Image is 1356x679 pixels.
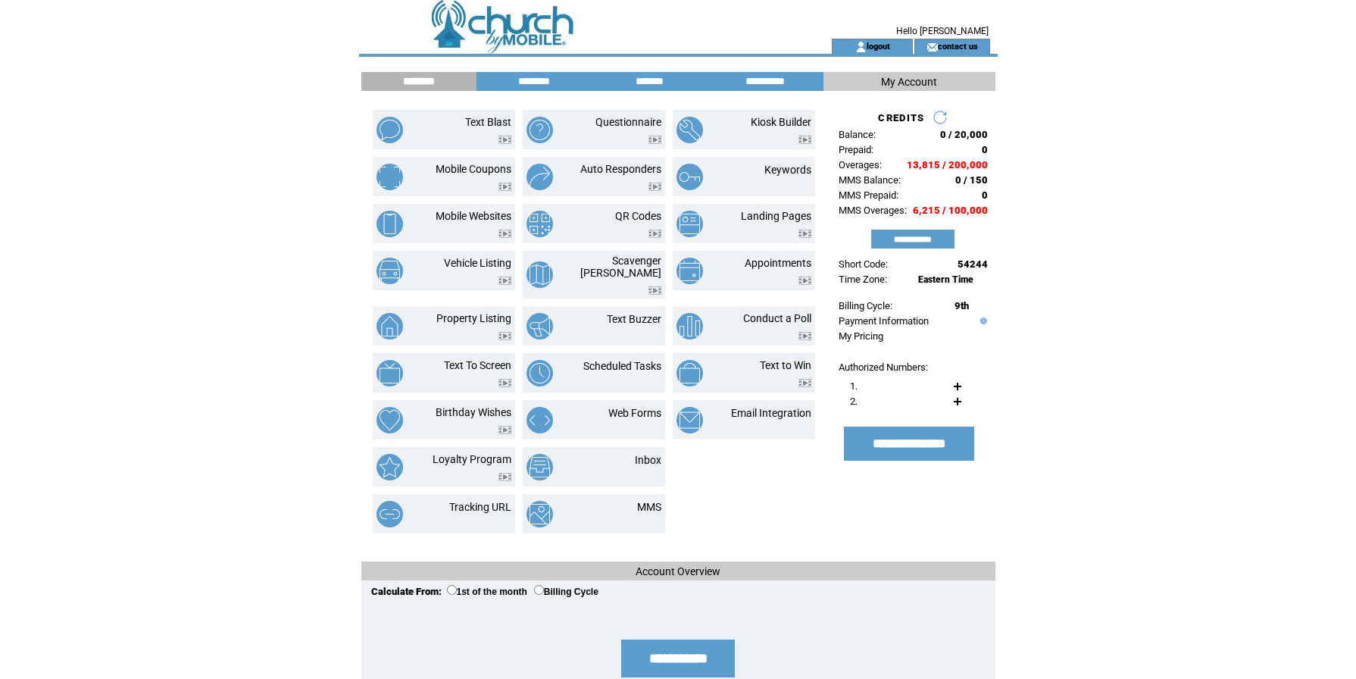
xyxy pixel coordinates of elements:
img: birthday-wishes.png [376,407,403,433]
a: Text to Win [760,359,811,371]
img: video.png [798,230,811,238]
img: help.gif [976,318,987,324]
span: 0 / 20,000 [940,129,988,140]
img: inbox.png [526,454,553,480]
img: text-blast.png [376,117,403,143]
a: Scavenger [PERSON_NAME] [580,255,661,279]
img: text-to-screen.png [376,360,403,386]
a: Text Blast [465,116,511,128]
span: Account Overview [636,565,720,577]
a: Kiosk Builder [751,116,811,128]
img: video.png [498,183,511,191]
a: Tracking URL [449,501,511,513]
img: video.png [648,230,661,238]
img: questionnaire.png [526,117,553,143]
label: 1st of the month [447,587,527,597]
a: My Pricing [839,330,883,342]
img: video.png [798,136,811,144]
a: Inbox [635,454,661,466]
span: 6,215 / 100,000 [913,205,988,216]
a: Scheduled Tasks [583,360,661,372]
span: 0 [982,189,988,201]
label: Billing Cycle [534,587,598,597]
img: text-buzzer.png [526,313,553,339]
img: mms.png [526,501,553,527]
img: mobile-websites.png [376,211,403,237]
img: loyalty-program.png [376,454,403,480]
a: Text To Screen [444,359,511,371]
img: video.png [798,379,811,387]
span: MMS Balance: [839,174,901,186]
img: tracking-url.png [376,501,403,527]
a: contact us [938,41,978,51]
a: Vehicle Listing [444,257,511,269]
span: My Account [881,76,937,88]
a: Property Listing [436,312,511,324]
span: Calculate From: [371,586,442,597]
img: video.png [498,332,511,340]
img: kiosk-builder.png [676,117,703,143]
img: video.png [498,426,511,434]
a: Web Forms [608,407,661,419]
img: qr-codes.png [526,211,553,237]
img: video.png [798,332,811,340]
img: auto-responders.png [526,164,553,190]
span: Billing Cycle: [839,300,892,311]
span: 0 [982,144,988,155]
img: mobile-coupons.png [376,164,403,190]
span: Prepaid: [839,144,873,155]
img: landing-pages.png [676,211,703,237]
img: email-integration.png [676,407,703,433]
span: MMS Prepaid: [839,189,898,201]
span: 54244 [958,258,988,270]
span: MMS Overages: [839,205,907,216]
input: 1st of the month [447,585,457,595]
img: keywords.png [676,164,703,190]
a: logout [867,41,890,51]
a: Conduct a Poll [743,312,811,324]
img: video.png [798,277,811,285]
span: Hello [PERSON_NAME] [896,26,989,36]
span: 2. [850,396,858,407]
span: Authorized Numbers: [839,361,928,373]
a: Birthday Wishes [436,406,511,418]
a: QR Codes [615,210,661,222]
img: video.png [648,286,661,295]
a: Keywords [764,164,811,176]
img: video.png [648,183,661,191]
a: Mobile Coupons [436,163,511,175]
span: Balance: [839,129,876,140]
span: 0 / 150 [955,174,988,186]
a: Questionnaire [595,116,661,128]
input: Billing Cycle [534,585,544,595]
img: account_icon.gif [855,41,867,53]
a: MMS [637,501,661,513]
img: video.png [498,277,511,285]
a: Appointments [745,257,811,269]
img: appointments.png [676,258,703,284]
img: text-to-win.png [676,360,703,386]
img: vehicle-listing.png [376,258,403,284]
a: Landing Pages [741,210,811,222]
span: 13,815 / 200,000 [907,159,988,171]
span: Eastern Time [918,274,973,285]
span: Short Code: [839,258,888,270]
span: Overages: [839,159,882,171]
span: CREDITS [878,112,924,124]
img: video.png [498,473,511,481]
a: Text Buzzer [607,313,661,325]
span: 1. [850,380,858,392]
span: Time Zone: [839,274,887,285]
img: scavenger-hunt.png [526,261,553,288]
img: video.png [498,136,511,144]
a: Mobile Websites [436,210,511,222]
img: property-listing.png [376,313,403,339]
img: video.png [648,136,661,144]
img: video.png [498,379,511,387]
img: video.png [498,230,511,238]
img: contact_us_icon.gif [926,41,938,53]
span: 9th [955,300,969,311]
a: Auto Responders [580,163,661,175]
img: scheduled-tasks.png [526,360,553,386]
img: web-forms.png [526,407,553,433]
